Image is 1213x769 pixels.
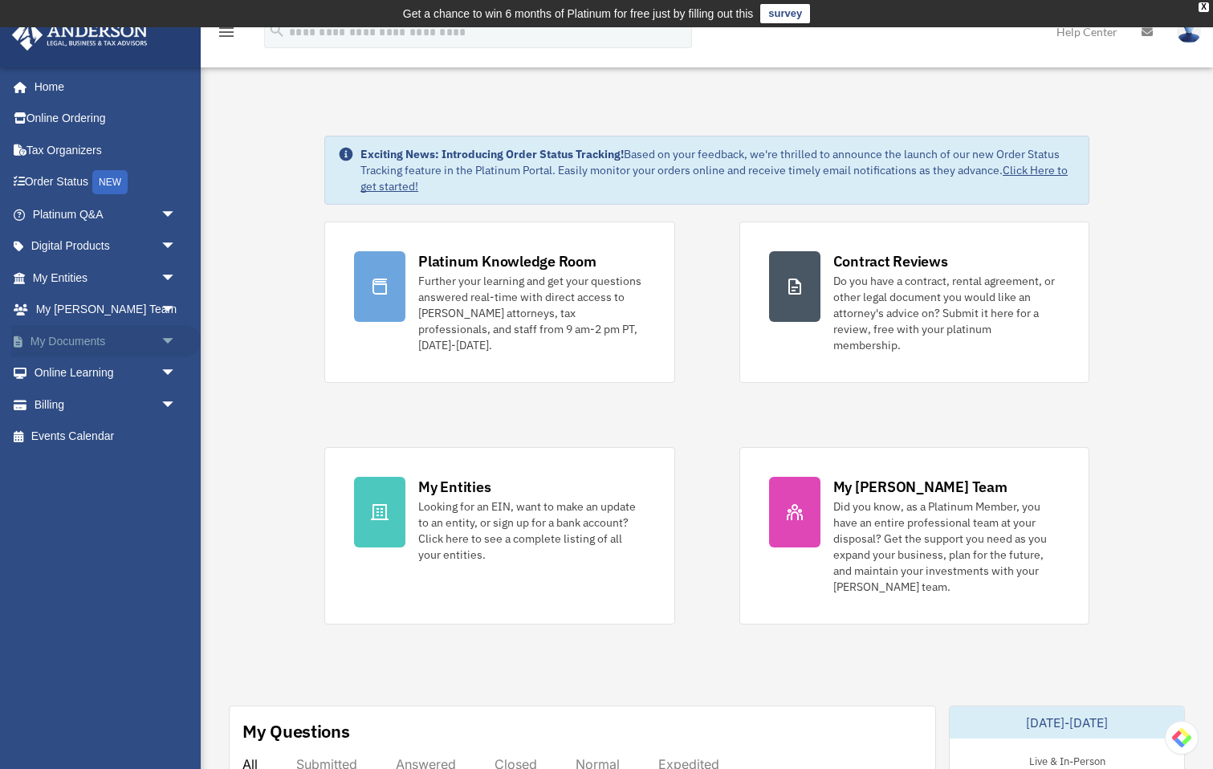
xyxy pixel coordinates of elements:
[739,222,1089,383] a: Contract Reviews Do you have a contract, rental agreement, or other legal document you would like...
[11,389,201,421] a: Billingarrow_drop_down
[11,294,201,326] a: My [PERSON_NAME] Teamarrow_drop_down
[11,166,201,199] a: Order StatusNEW
[268,22,286,39] i: search
[324,222,674,383] a: Platinum Knowledge Room Further your learning and get your questions answered real-time with dire...
[161,325,193,358] span: arrow_drop_down
[161,198,193,231] span: arrow_drop_down
[360,147,624,161] strong: Exciting News: Introducing Order Status Tracking!
[403,4,754,23] div: Get a chance to win 6 months of Platinum for free just by filling out this
[1177,20,1201,43] img: User Pic
[360,146,1076,194] div: Based on your feedback, we're thrilled to announce the launch of our new Order Status Tracking fe...
[11,262,201,294] a: My Entitiesarrow_drop_down
[11,230,201,262] a: Digital Productsarrow_drop_down
[11,325,201,357] a: My Documentsarrow_drop_down
[1016,751,1118,768] div: Live & In-Person
[11,134,201,166] a: Tax Organizers
[7,19,153,51] img: Anderson Advisors Platinum Portal
[418,477,490,497] div: My Entities
[217,22,236,42] i: menu
[950,706,1184,738] div: [DATE]-[DATE]
[161,262,193,295] span: arrow_drop_down
[833,477,1007,497] div: My [PERSON_NAME] Team
[217,28,236,42] a: menu
[418,251,596,271] div: Platinum Knowledge Room
[833,498,1060,595] div: Did you know, as a Platinum Member, you have an entire professional team at your disposal? Get th...
[360,163,1068,193] a: Click Here to get started!
[161,389,193,421] span: arrow_drop_down
[242,719,350,743] div: My Questions
[11,198,201,230] a: Platinum Q&Aarrow_drop_down
[418,273,645,353] div: Further your learning and get your questions answered real-time with direct access to [PERSON_NAM...
[833,251,948,271] div: Contract Reviews
[11,357,201,389] a: Online Learningarrow_drop_down
[161,230,193,263] span: arrow_drop_down
[161,294,193,327] span: arrow_drop_down
[161,357,193,390] span: arrow_drop_down
[739,447,1089,625] a: My [PERSON_NAME] Team Did you know, as a Platinum Member, you have an entire professional team at...
[11,71,193,103] a: Home
[11,421,201,453] a: Events Calendar
[418,498,645,563] div: Looking for an EIN, want to make an update to an entity, or sign up for a bank account? Click her...
[92,170,128,194] div: NEW
[1199,2,1209,12] div: close
[324,447,674,625] a: My Entities Looking for an EIN, want to make an update to an entity, or sign up for a bank accoun...
[760,4,810,23] a: survey
[11,103,201,135] a: Online Ordering
[833,273,1060,353] div: Do you have a contract, rental agreement, or other legal document you would like an attorney's ad...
